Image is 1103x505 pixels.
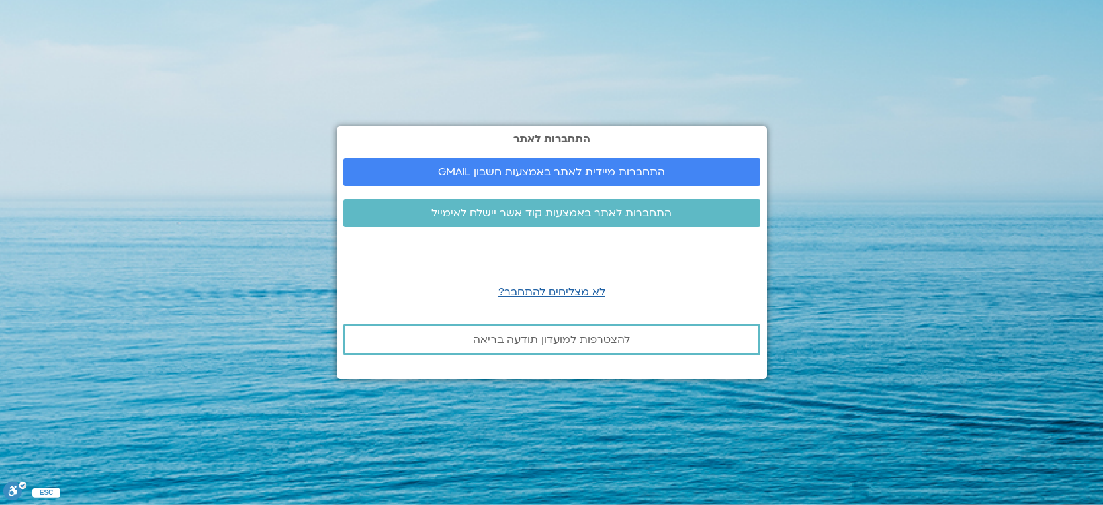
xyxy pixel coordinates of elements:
a: התחברות מיידית לאתר באמצעות חשבון GMAIL [343,158,760,186]
a: לא מצליחים להתחבר? [498,285,605,299]
span: להצטרפות למועדון תודעה בריאה [473,334,630,345]
span: התחברות לאתר באמצעות קוד אשר יישלח לאימייל [431,207,672,219]
h2: התחברות לאתר [343,133,760,145]
span: התחברות מיידית לאתר באמצעות חשבון GMAIL [438,166,665,178]
a: להצטרפות למועדון תודעה בריאה [343,324,760,355]
a: התחברות לאתר באמצעות קוד אשר יישלח לאימייל [343,199,760,227]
